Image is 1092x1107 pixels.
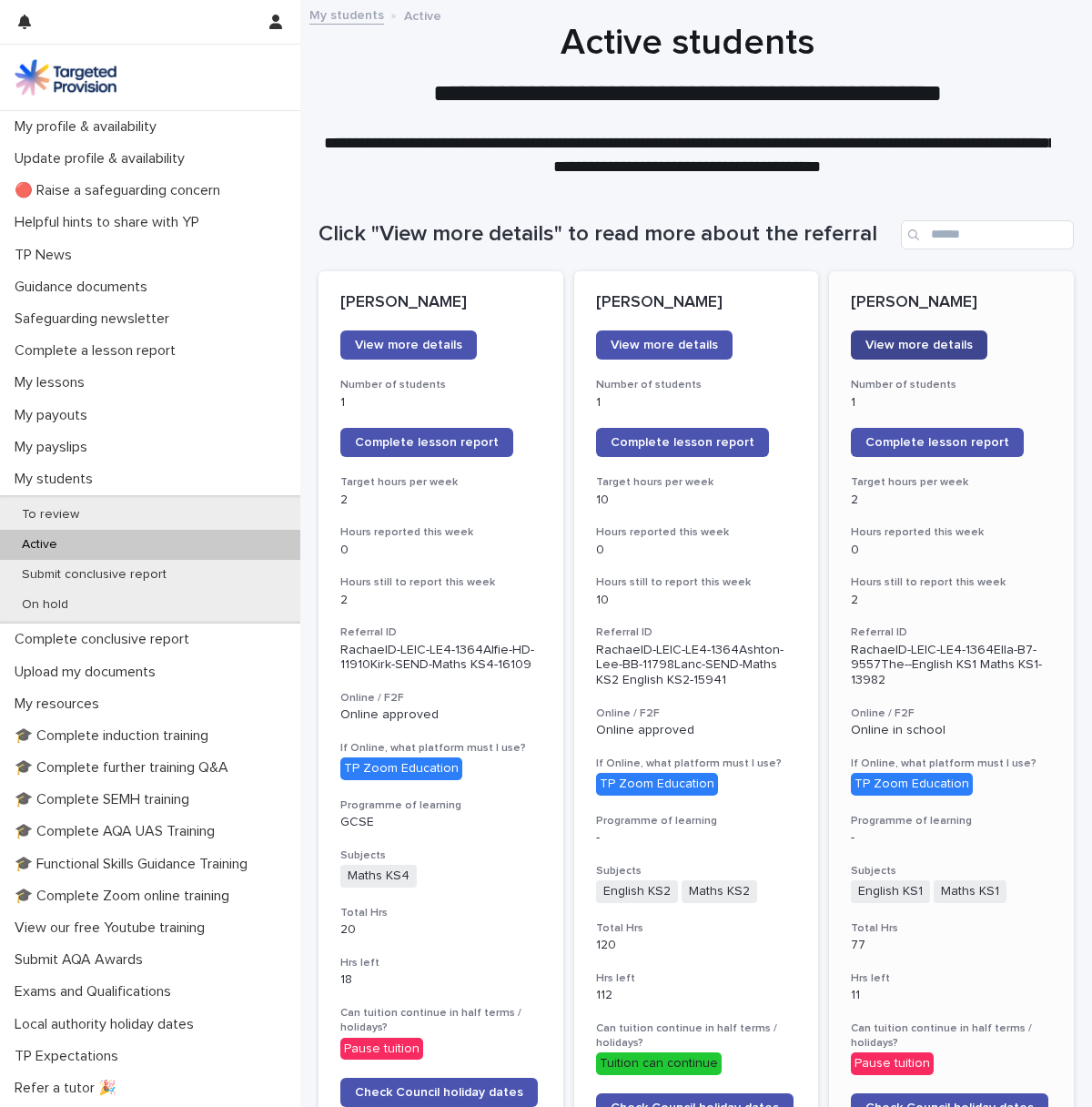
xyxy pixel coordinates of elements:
[934,880,1006,903] span: Maths KS1
[340,906,541,920] h3: Total Hrs
[7,597,83,613] p: On hold
[851,643,1052,688] p: RachaelD-LEIC-LE4-1364Ella-B7-9557The--English KS1 Maths KS1-13982
[596,864,797,878] h3: Subjects
[7,631,204,648] p: Complete conclusive report
[7,279,162,296] p: Guidance documents
[340,293,541,313] p: [PERSON_NAME]
[851,475,1052,490] h3: Target hours per week
[340,395,541,411] p: 1
[7,919,219,937] p: View our free Youtube training
[7,856,262,873] p: 🎓 Functional Skills Guidance Training
[596,971,797,986] h3: Hrs left
[596,593,797,608] p: 10
[7,439,102,456] p: My payslips
[596,543,797,558] p: 0
[309,4,384,25] a: My students
[901,220,1074,249] input: Search
[7,342,190,360] p: Complete a lesson report
[340,493,541,508] p: 2
[340,625,541,640] h3: Referral ID
[340,798,541,813] h3: Programme of learning
[340,543,541,558] p: 0
[851,428,1024,457] a: Complete lesson report
[340,741,541,756] h3: If Online, what platform must I use?
[7,374,99,391] p: My lessons
[340,593,541,608] p: 2
[340,428,513,457] a: Complete lesson report
[596,293,797,313] p: [PERSON_NAME]
[851,543,1052,558] p: 0
[7,823,229,840] p: 🎓 Complete AQA UAS Training
[340,1038,423,1061] div: Pause tuition
[340,475,541,490] h3: Target hours per week
[7,951,157,969] p: Submit AQA Awards
[851,757,1052,771] h3: If Online, what platform must I use?
[355,1086,523,1099] span: Check Council holiday dates
[596,625,797,640] h3: Referral ID
[340,1006,541,1035] h3: Can tuition continue in half terms / holidays?
[7,150,199,168] p: Update profile & availability
[596,643,797,688] p: RachaelD-LEIC-LE4-1364Ashton-Lee-BB-11798Lanc-SEND-Maths KS2 English KS2-15941
[7,310,184,328] p: Safeguarding newsletter
[865,339,973,351] span: View more details
[596,814,797,828] h3: Programme of learning
[611,339,718,351] span: View more details
[596,938,797,953] p: 120
[340,707,541,723] p: Online approved
[7,507,94,523] p: To review
[15,59,116,96] img: M5nRWzHhSzIhMunXDL62
[340,815,541,830] p: GCSE
[596,428,769,457] a: Complete lesson report
[851,723,1052,738] p: Online in school
[851,706,1052,721] h3: Online / F2F
[611,436,754,449] span: Complete lesson report
[596,880,678,903] span: English KS2
[865,436,1009,449] span: Complete lesson report
[851,395,1052,411] p: 1
[7,118,171,136] p: My profile & availability
[596,830,797,846] p: -
[7,791,204,808] p: 🎓 Complete SEMH training
[7,1048,133,1065] p: TP Expectations
[851,575,1052,590] h3: Hours still to report this week
[404,5,441,25] p: Active
[596,378,797,392] h3: Number of students
[340,922,541,938] p: 20
[340,848,541,863] h3: Subjects
[596,330,733,360] a: View more details
[851,830,1052,846] p: -
[851,493,1052,508] p: 2
[7,471,107,488] p: My students
[340,865,417,888] span: Maths KS4
[596,757,797,771] h3: If Online, what platform must I use?
[7,1016,208,1033] p: Local authority holiday dates
[340,525,541,540] h3: Hours reported this week
[318,21,1056,65] h1: Active students
[7,182,235,199] p: 🔴 Raise a safeguarding concern
[7,214,214,231] p: Helpful hints to share with YP
[318,221,894,248] h1: Click "View more details" to read more about the referral
[340,378,541,392] h3: Number of students
[355,436,499,449] span: Complete lesson report
[851,938,1052,953] p: 77
[355,339,462,351] span: View more details
[851,814,1052,828] h3: Programme of learning
[340,691,541,706] h3: Online / F2F
[596,988,797,1003] p: 112
[7,888,244,905] p: 🎓 Complete Zoom online training
[596,525,797,540] h3: Hours reported this week
[7,727,223,745] p: 🎓 Complete induction training
[340,575,541,590] h3: Hours still to report this week
[596,921,797,936] h3: Total Hrs
[7,537,72,553] p: Active
[7,567,181,583] p: Submit conclusive report
[7,1080,131,1097] p: Refer a tutor 🎉
[851,378,1052,392] h3: Number of students
[596,475,797,490] h3: Target hours per week
[596,1052,722,1075] div: Tuition can continue
[596,706,797,721] h3: Online / F2F
[682,880,757,903] span: Maths KS2
[851,525,1052,540] h3: Hours reported this week
[340,972,541,988] p: 18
